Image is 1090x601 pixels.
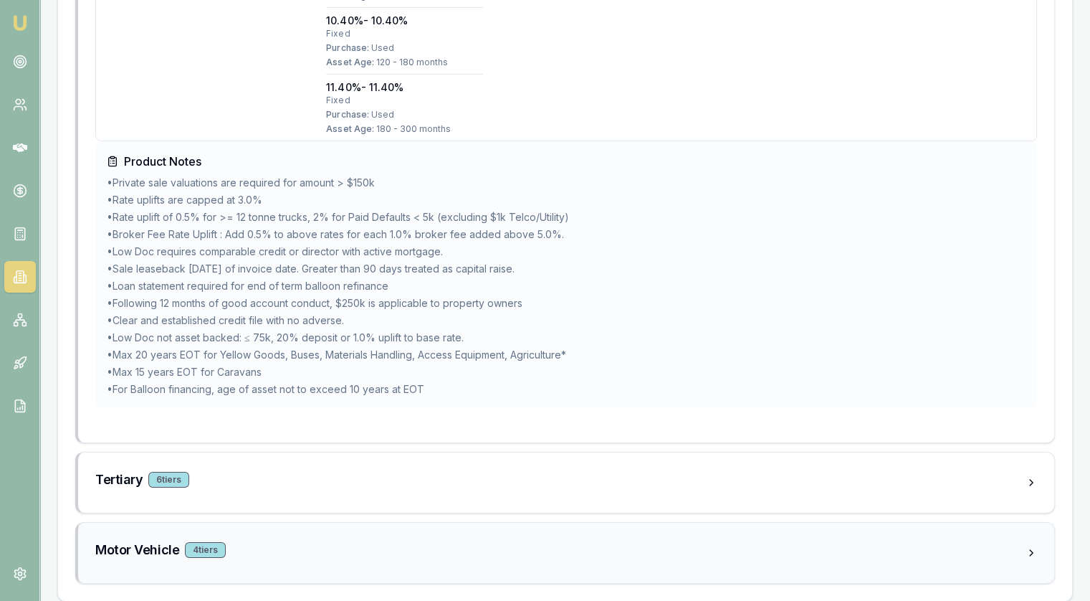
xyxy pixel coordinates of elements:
div: 120 - 180 months [326,57,482,68]
li: • Private sale valuations are required for amount > $150k [107,176,1026,190]
img: emu-icon-u.png [11,14,29,32]
div: 4 tier s [185,542,226,558]
li: • Max 20 years EOT for Yellow Goods, Buses, Materials Handling, Access Equipment, Agriculture* [107,348,1026,362]
li: • Low Doc not asset backed: ≤ 75k, 20% deposit or 1.0% uplift to base rate. [107,331,1026,345]
span: Asset Age: [326,57,373,67]
div: fixed [326,95,482,106]
span: Asset Age: [326,123,373,134]
li: • Rate uplift of 0.5% for >= 12 tonne trucks, 2% for Paid Defaults < 5k (excluding $1k Telco/Util... [107,210,1026,224]
span: Purchase: [326,42,368,53]
div: fixed [326,28,482,39]
li: • Broker Fee Rate Uplift : Add 0.5% to above rates for each 1.0% broker fee added above 5.0%. [107,227,1026,242]
h4: Product Notes [107,153,1026,170]
li: • For Balloon financing, age of asset not to exceed 10 years at EOT [107,382,1026,397]
div: Used [326,42,482,54]
div: 6 tier s [148,472,189,488]
li: • Following 12 months of good account conduct, $250k is applicable to property owners [107,296,1026,311]
span: Purchase: [326,109,368,120]
li: • Low Doc requires comparable credit or director with active mortgage. [107,245,1026,259]
div: 10.40% - 10.40% [326,14,482,28]
li: • Loan statement required for end of term balloon refinance [107,279,1026,293]
div: Used [326,109,482,120]
h3: Tertiary [95,470,143,490]
li: • Clear and established credit file with no adverse. [107,313,1026,328]
li: • Max 15 years EOT for Caravans [107,365,1026,379]
div: 11.40% - 11.40% [326,80,482,95]
li: • Rate uplifts are capped at 3.0% [107,193,1026,207]
div: 180 - 300 months [326,123,482,135]
h3: Motor Vehicle [95,540,179,560]
li: • Sale leaseback [DATE] of invoice date. Greater than 90 days treated as capital raise. [107,262,1026,276]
